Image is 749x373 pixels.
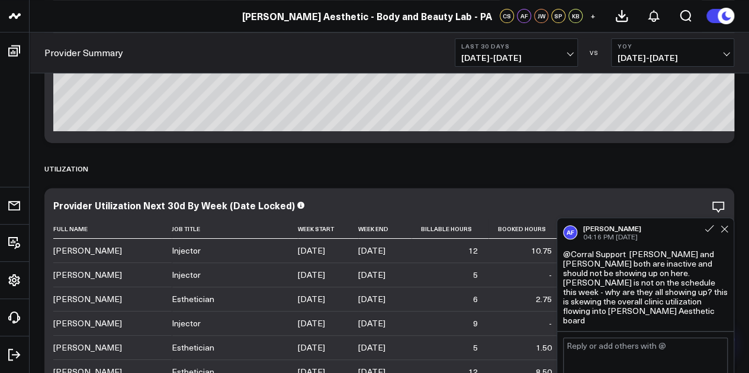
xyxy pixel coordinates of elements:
div: Provider Utilization Next 30d By Week (Date Locked) [53,199,295,212]
div: [DATE] [298,293,325,305]
div: [DATE] [298,342,325,353]
div: [PERSON_NAME] [53,293,122,305]
div: KB [568,9,583,23]
div: [DATE] [358,245,385,257]
div: [DATE] [358,269,385,281]
b: Last 30 Days [461,43,571,50]
th: Week Start [298,219,358,239]
div: VS [584,49,605,56]
div: 12 [468,245,478,257]
div: [DATE] [358,342,385,353]
th: Full Name [53,219,172,239]
div: [PERSON_NAME] [53,317,122,329]
div: 6 [473,293,478,305]
div: [PERSON_NAME] [53,269,122,281]
div: Injector [172,245,201,257]
span: + [590,12,596,20]
div: AF [517,9,531,23]
span: [DATE] - [DATE] [461,53,571,63]
button: Last 30 Days[DATE]-[DATE] [455,38,578,67]
div: 10.75 [531,245,551,257]
div: 5 [473,269,478,281]
th: Week End [358,219,412,239]
div: [DATE] [298,269,325,281]
div: - [548,269,551,281]
div: CS [500,9,514,23]
div: Esthetician [172,293,214,305]
div: [DATE] [298,245,325,257]
span: [DATE] - [DATE] [618,53,728,63]
div: Injector [172,317,201,329]
div: UTILIZATION [44,155,88,182]
a: Provider Summary [44,46,123,59]
div: Esthetician [172,342,214,353]
div: [DATE] [298,317,325,329]
div: [DATE] [358,293,385,305]
button: + [586,9,600,23]
div: SP [551,9,565,23]
div: [PERSON_NAME] [53,245,122,257]
div: 5 [473,342,478,353]
th: Booked Hours [488,219,562,239]
b: YoY [618,43,728,50]
a: [PERSON_NAME] Aesthetic - Body and Beauty Lab - PA [242,9,492,22]
div: 2.75 [535,293,551,305]
div: [PERSON_NAME] [583,224,641,232]
th: Job Title [172,219,298,239]
th: Billable Hours [412,219,488,239]
span: 04:16 PM [DATE] [583,232,638,241]
div: - [548,317,551,329]
div: JW [534,9,548,23]
div: [PERSON_NAME] [53,342,122,353]
div: @Corral Support [PERSON_NAME] and [PERSON_NAME] both are inactive and should not be showing up on... [563,249,728,325]
div: AF [563,225,577,239]
div: 9 [473,317,478,329]
div: [DATE] [358,317,385,329]
button: YoY[DATE]-[DATE] [611,38,734,67]
div: 1.50 [535,342,551,353]
div: Injector [172,269,201,281]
